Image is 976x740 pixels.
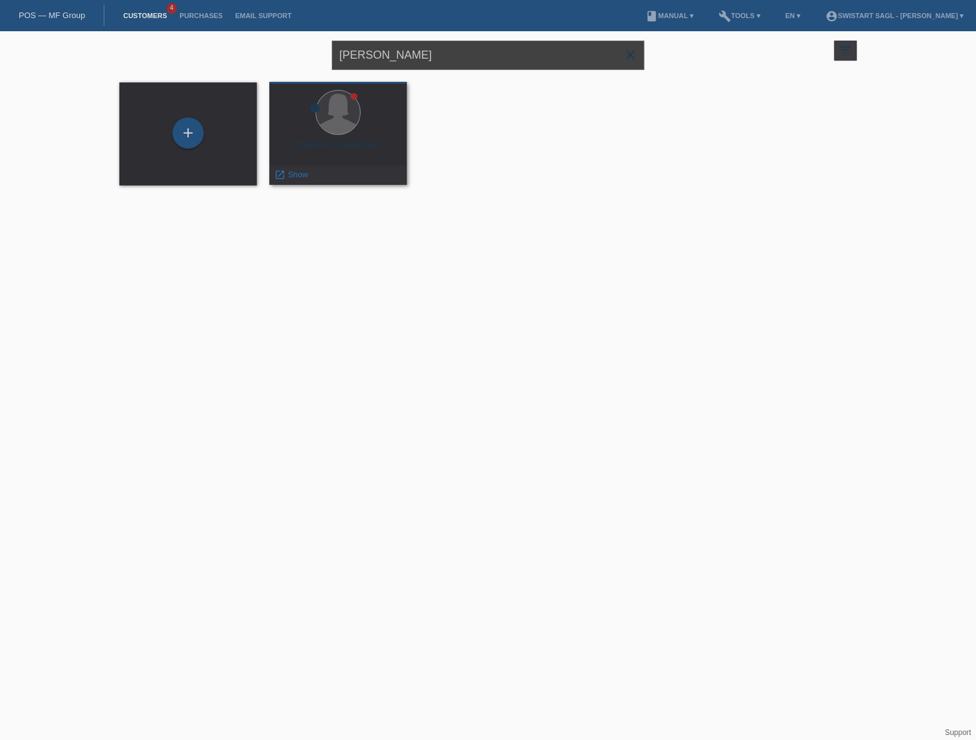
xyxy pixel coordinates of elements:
a: EN ▾ [779,12,807,19]
div: Returned [309,102,321,116]
a: Email Support [229,12,297,19]
i: launch [274,169,286,180]
a: Support [945,728,971,737]
a: Customers [117,12,173,19]
i: build [719,10,731,22]
a: Purchases [173,12,229,19]
i: error [309,102,321,114]
div: [PERSON_NAME] (62) [279,141,397,160]
a: launch Show [274,170,308,179]
span: 4 [167,3,177,14]
div: Add customer [173,122,203,144]
i: filter_list [839,43,852,57]
span: Show [288,170,309,179]
i: account_circle [825,10,838,22]
a: POS — MF Group [19,11,85,20]
a: account_circleSwistart Sagl - [PERSON_NAME] ▾ [819,12,970,19]
a: bookManual ▾ [639,12,700,19]
a: buildTools ▾ [712,12,767,19]
input: Search... [332,41,644,70]
i: book [645,10,658,22]
i: close [623,47,638,62]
